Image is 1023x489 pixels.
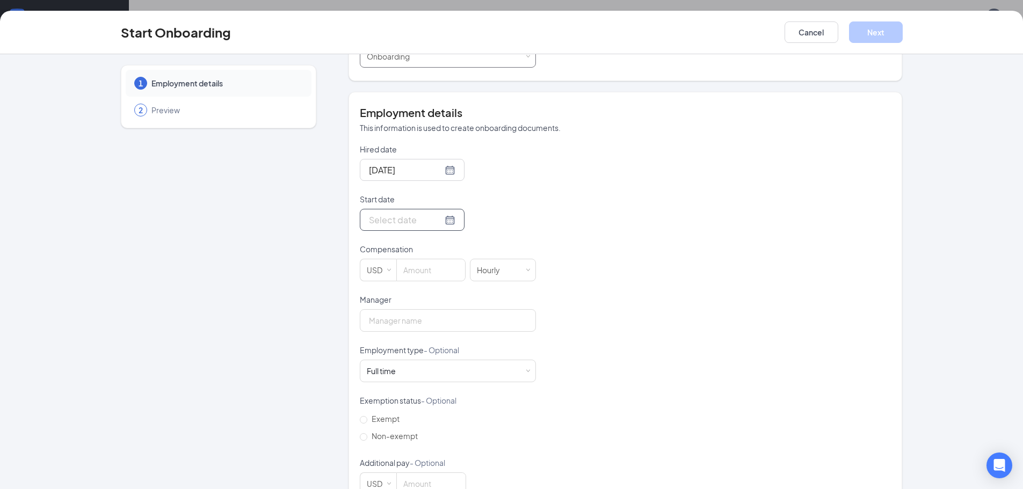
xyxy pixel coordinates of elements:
span: 2 [139,105,143,115]
h4: Employment details [360,105,891,120]
p: Start date [360,194,536,205]
span: Preview [151,105,301,115]
h3: Start Onboarding [121,23,231,41]
p: This information is used to create onboarding documents. [360,122,891,133]
div: [object Object] [367,46,417,67]
span: Employment details [151,78,301,89]
input: Amount [397,259,465,281]
span: - Optional [410,458,445,468]
p: Compensation [360,244,536,254]
input: Manager name [360,309,536,332]
p: Hired date [360,144,536,155]
input: Select date [369,213,442,227]
span: Onboarding [367,52,410,61]
div: Hourly [477,259,507,281]
div: [object Object] [367,366,403,376]
input: Aug 26, 2025 [369,163,442,177]
p: Additional pay [360,457,536,468]
p: Manager [360,294,536,305]
p: Exemption status [360,395,536,406]
button: Cancel [785,21,838,43]
span: - Optional [421,396,456,405]
span: 1 [139,78,143,89]
div: USD [367,259,390,281]
p: Employment type [360,345,536,355]
span: - Optional [424,345,459,355]
button: Next [849,21,903,43]
span: Non-exempt [367,431,422,441]
div: Open Intercom Messenger [986,452,1012,478]
span: Exempt [367,414,404,424]
div: Full time [367,366,396,376]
